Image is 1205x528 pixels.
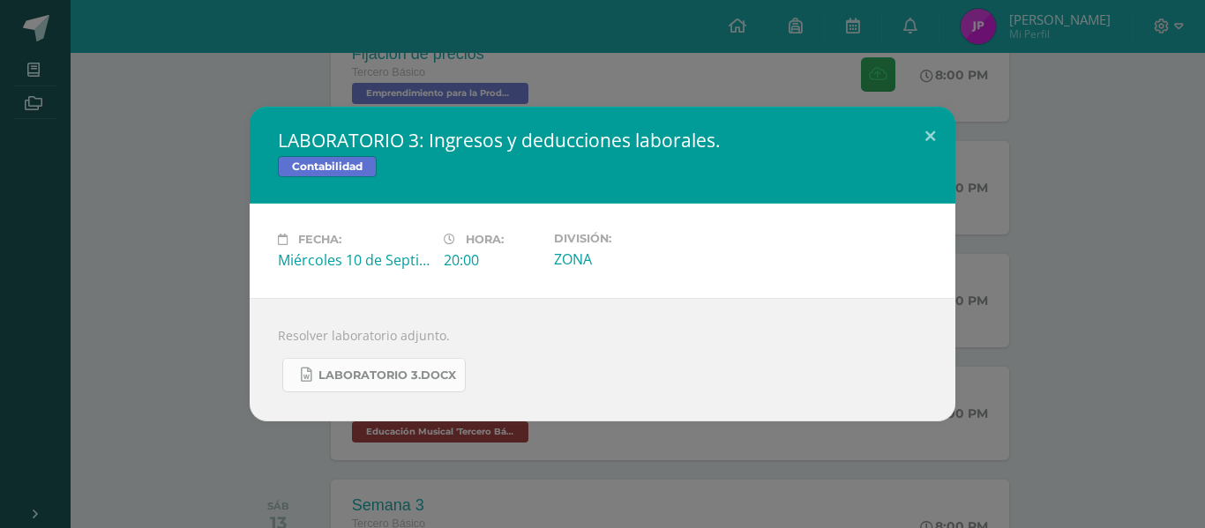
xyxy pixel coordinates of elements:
[905,107,955,167] button: Close (Esc)
[444,250,540,270] div: 20:00
[554,232,706,245] label: División:
[282,358,466,392] a: LABORATORIO 3.docx
[318,368,456,383] span: LABORATORIO 3.docx
[278,250,430,270] div: Miércoles 10 de Septiembre
[250,298,955,421] div: Resolver laboratorio adjunto.
[298,233,341,246] span: Fecha:
[554,249,706,269] div: ZONA
[466,233,504,246] span: Hora:
[278,156,377,177] span: Contabilidad
[278,128,927,152] h2: LABORATORIO 3: Ingresos y deducciones laborales.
